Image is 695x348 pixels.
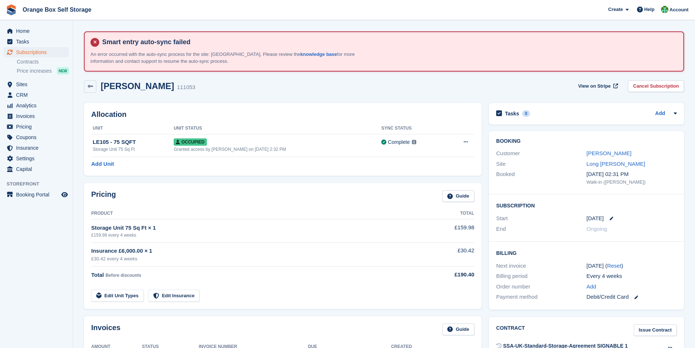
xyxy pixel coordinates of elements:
a: menu [4,122,69,132]
a: menu [4,143,69,153]
h2: Allocation [91,110,474,119]
a: menu [4,26,69,36]
span: CRM [16,90,60,100]
a: Long [PERSON_NAME] [587,161,645,167]
div: Storage Unit 75 Sq Ft [93,146,174,153]
th: Unit [91,123,174,134]
a: menu [4,90,69,100]
h2: [PERSON_NAME] [101,81,174,91]
div: Billing period [496,272,586,280]
span: Create [608,6,623,13]
a: menu [4,100,69,111]
div: Debit/Credit Card [587,293,677,301]
span: Analytics [16,100,60,111]
h2: Contract [496,324,525,336]
div: Site [496,160,586,168]
a: Edit Unit Types [91,290,144,302]
a: [PERSON_NAME] [587,150,632,156]
div: Order number [496,283,586,291]
a: Add Unit [91,160,114,168]
h2: Billing [496,249,677,256]
a: Add [655,110,665,118]
a: Price increases NEW [17,67,69,75]
div: Storage Unit 75 Sq Ft × 1 [91,224,415,232]
div: Booked [496,170,586,186]
div: Insurance £6,000.00 × 1 [91,247,415,255]
span: Invoices [16,111,60,121]
div: Granted access by [PERSON_NAME] on [DATE] 2:32 PM [174,146,381,153]
span: Storefront [7,180,73,188]
td: £159.98 [415,219,474,242]
div: £30.42 every 4 weeks [91,255,415,263]
a: Guide [442,190,474,202]
div: [DATE] 02:31 PM [587,170,677,179]
th: Product [91,208,415,219]
span: View on Stripe [578,83,611,90]
a: Preview store [60,190,69,199]
a: menu [4,111,69,121]
h2: Booking [496,138,677,144]
a: Orange Box Self Storage [20,4,94,16]
div: Every 4 weeks [587,272,677,280]
span: Before discounts [105,273,141,278]
h2: Tasks [505,110,519,117]
span: Help [644,6,655,13]
a: menu [4,153,69,164]
a: Add [587,283,596,291]
h2: Invoices [91,324,120,336]
a: View on Stripe [575,80,619,92]
a: Issue Contract [634,324,677,336]
a: knowledge base [300,51,337,57]
img: icon-info-grey-7440780725fd019a000dd9b08b2336e03edf1995a4989e88bcd33f0948082b44.svg [412,140,416,144]
div: LE105 - 75 SQFT [93,138,174,146]
span: Subscriptions [16,47,60,57]
span: Insurance [16,143,60,153]
a: Guide [442,324,474,336]
div: [DATE] ( ) [587,262,677,270]
span: Occupied [174,138,206,146]
th: Unit Status [174,123,381,134]
div: Start [496,214,586,223]
span: Capital [16,164,60,174]
a: menu [4,164,69,174]
span: Total [91,272,104,278]
img: Binder Bhardwaj [661,6,668,13]
a: menu [4,190,69,200]
div: 0 [522,110,530,117]
div: 111053 [177,83,195,92]
span: Settings [16,153,60,164]
a: Contracts [17,58,69,65]
span: Account [669,6,688,14]
div: Next invoice [496,262,586,270]
span: Home [16,26,60,36]
p: An error occurred with the auto-sync process for the site: [GEOGRAPHIC_DATA]. Please review the f... [90,51,364,65]
a: menu [4,47,69,57]
span: Tasks [16,37,60,47]
div: NEW [57,67,69,74]
th: Total [415,208,474,219]
span: Coupons [16,132,60,142]
th: Sync Status [381,123,446,134]
div: Walk-in ([PERSON_NAME]) [587,179,677,186]
span: Sites [16,79,60,89]
h2: Pricing [91,190,116,202]
span: Pricing [16,122,60,132]
div: Complete [388,138,410,146]
a: Reset [607,263,621,269]
h4: Smart entry auto-sync failed [99,38,677,46]
a: Cancel Subscription [628,80,684,92]
div: End [496,225,586,233]
span: Booking Portal [16,190,60,200]
td: £30.42 [415,242,474,266]
div: £159.98 every 4 weeks [91,232,415,238]
div: Customer [496,149,586,158]
a: Edit Insurance [148,290,200,302]
a: menu [4,132,69,142]
div: £190.40 [415,271,474,279]
img: stora-icon-8386f47178a22dfd0bd8f6a31ec36ba5ce8667c1dd55bd0f319d3a0aa187defe.svg [6,4,17,15]
span: Ongoing [587,226,607,232]
h2: Subscription [496,202,677,209]
a: menu [4,37,69,47]
div: Payment method [496,293,586,301]
time: 2025-09-29 00:00:00 UTC [587,214,604,223]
